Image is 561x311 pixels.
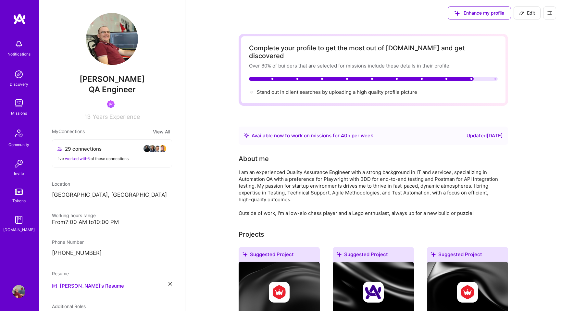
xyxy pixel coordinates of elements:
i: icon Collaborator [57,146,62,151]
div: About me [239,154,269,164]
img: Been on Mission [107,100,115,108]
span: Resume [52,271,69,276]
div: Available now to work on missions for h per week . [252,132,374,140]
div: Updated [DATE] [467,132,503,140]
div: I am an experienced Quality Assurance Engineer with a strong background in IT and services, speci... [239,169,498,217]
i: icon SuggestedTeams [337,252,342,257]
img: teamwork [12,97,25,110]
div: Suggested Project [239,247,320,264]
span: Edit [519,10,535,16]
img: avatar [154,145,161,153]
i: icon SuggestedTeams [243,252,247,257]
img: discovery [12,68,25,81]
div: Complete your profile to get the most out of [DOMAIN_NAME] and get discovered [249,44,498,60]
span: My Connections [52,128,85,135]
div: Discovery [10,81,28,88]
span: Enhance my profile [455,10,504,16]
img: avatar [143,145,151,153]
div: Over 80% of builders that are selected for missions include these details in their profile. [249,62,498,69]
span: [PERSON_NAME] [52,74,172,84]
div: Suggested Project [333,247,414,264]
img: Community [11,126,27,141]
i: icon Close [168,282,172,286]
img: User Avatar [12,285,25,298]
span: Phone Number [52,239,84,245]
span: QA Engineer [89,85,136,94]
a: [PERSON_NAME]'s Resume [52,282,124,290]
img: Resume [52,283,57,289]
img: Company logo [363,282,384,303]
div: From 7:00 AM to 10:00 PM [52,219,172,226]
div: I've of these connections [57,155,167,162]
img: avatar [148,145,156,153]
div: [DOMAIN_NAME] [3,226,35,233]
div: Suggested Project [427,247,508,264]
button: Edit [514,6,541,19]
i: icon SuggestedTeams [431,252,436,257]
div: Stand out in client searches by uploading a high quality profile picture [257,89,417,95]
img: Company logo [269,282,290,303]
div: Notifications [7,51,31,57]
button: 29 connectionsavataravataravataravatarI've worked with6 of these connections [52,139,172,168]
span: Additional Roles [52,304,86,309]
span: 29 connections [65,145,102,152]
button: Enhance my profile [448,6,511,19]
img: Invite [12,157,25,170]
button: View All [151,128,172,135]
span: 13 [84,113,91,120]
p: [PHONE_NUMBER] [52,249,172,257]
img: avatar [159,145,167,153]
img: logo [13,13,26,25]
span: Years Experience [93,113,140,120]
div: Tokens [12,197,26,204]
div: Community [8,141,29,148]
span: 40 [341,132,347,139]
span: Working hours range [52,213,96,218]
img: Company logo [457,282,478,303]
div: Invite [14,170,24,177]
img: guide book [12,213,25,226]
img: bell [12,38,25,51]
img: User Avatar [86,13,138,65]
div: Projects [239,230,264,239]
div: Location [52,180,172,187]
span: worked with 6 [65,156,90,161]
a: User Avatar [11,285,27,298]
img: tokens [15,189,23,195]
div: Missions [11,110,27,117]
img: Availability [244,133,249,138]
i: icon SuggestedTeams [455,11,460,16]
p: [GEOGRAPHIC_DATA], [GEOGRAPHIC_DATA] [52,191,172,199]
